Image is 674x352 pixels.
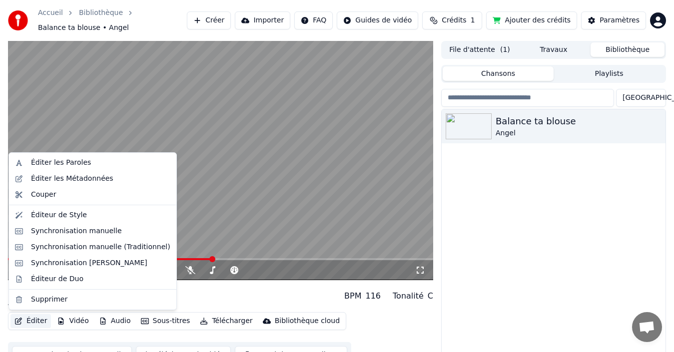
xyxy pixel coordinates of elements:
[500,45,510,55] span: ( 1 )
[137,314,194,328] button: Sous-titres
[337,11,418,29] button: Guides de vidéo
[422,11,482,29] button: Crédits1
[554,66,665,81] button: Playlists
[591,42,665,57] button: Bibliothèque
[31,295,67,305] div: Supprimer
[31,210,87,220] div: Éditeur de Style
[632,312,662,342] a: Ouvrir le chat
[10,314,51,328] button: Éditer
[393,290,424,302] div: Tonalité
[38,23,129,33] span: Balance ta blouse • Angel
[365,290,381,302] div: 116
[31,258,147,268] div: Synchronisation [PERSON_NAME]
[235,11,290,29] button: Importer
[53,314,92,328] button: Vidéo
[443,42,517,57] button: File d'attente
[600,15,640,25] div: Paramètres
[31,158,91,168] div: Éditer les Paroles
[517,42,591,57] button: Travaux
[496,128,662,138] div: Angel
[95,314,135,328] button: Audio
[471,15,475,25] span: 1
[442,15,466,25] span: Crédits
[443,66,554,81] button: Chansons
[8,10,28,30] img: youka
[8,284,97,298] div: Balance ta blouse
[31,174,113,184] div: Éditer les Métadonnées
[196,314,256,328] button: Télécharger
[31,226,122,236] div: Synchronisation manuelle
[496,114,662,128] div: Balance ta blouse
[38,8,187,33] nav: breadcrumb
[275,316,340,326] div: Bibliothèque cloud
[8,298,97,308] div: Angel
[79,8,123,18] a: Bibliothèque
[486,11,577,29] button: Ajouter des crédits
[581,11,646,29] button: Paramètres
[187,11,231,29] button: Créer
[31,242,170,252] div: Synchronisation manuelle (Traditionnel)
[38,8,63,18] a: Accueil
[31,190,56,200] div: Couper
[31,274,83,284] div: Éditeur de Duo
[428,290,433,302] div: C
[344,290,361,302] div: BPM
[294,11,333,29] button: FAQ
